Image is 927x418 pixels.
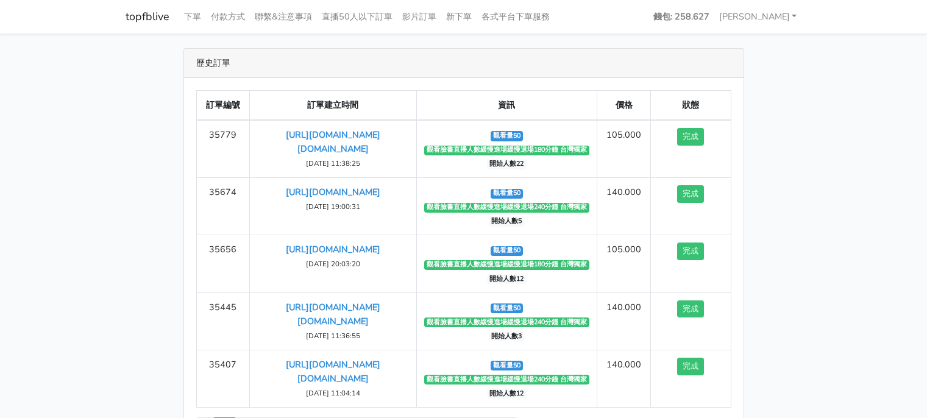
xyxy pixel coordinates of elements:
[206,5,250,29] a: 付款方式
[196,91,250,121] th: 訂單編號
[677,243,704,260] button: 完成
[306,202,360,211] small: [DATE] 19:00:31
[714,5,802,29] a: [PERSON_NAME]
[491,246,524,256] span: 觀看量50
[491,361,524,370] span: 觀看量50
[677,300,704,318] button: 完成
[286,129,380,155] a: [URL][DOMAIN_NAME][DOMAIN_NAME]
[286,301,380,327] a: [URL][DOMAIN_NAME][DOMAIN_NAME]
[653,10,709,23] strong: 錢包: 258.627
[250,5,317,29] a: 聯繫&注意事項
[397,5,441,29] a: 影片訂單
[317,5,397,29] a: 直播50人以下訂單
[306,259,360,269] small: [DATE] 20:03:20
[597,91,651,121] th: 價格
[424,375,590,384] span: 觀看臉書直播人數緩慢進場緩慢退場240分鐘 台灣獨家
[416,91,597,121] th: 資訊
[184,49,744,78] div: 歷史訂單
[677,128,704,146] button: 完成
[441,5,477,29] a: 新下單
[677,185,704,203] button: 完成
[286,358,380,384] a: [URL][DOMAIN_NAME][DOMAIN_NAME]
[424,146,590,155] span: 觀看臉書直播人數緩慢進場緩慢退場180分鐘 台灣獨家
[126,5,169,29] a: topfblive
[491,303,524,313] span: 觀看量50
[424,260,590,270] span: 觀看臉書直播人數緩慢進場緩慢退場180分鐘 台灣獨家
[250,91,416,121] th: 訂單建立時間
[487,160,527,169] span: 開始人數22
[648,5,714,29] a: 錢包: 258.627
[306,158,360,168] small: [DATE] 11:38:25
[597,178,651,235] td: 140.000
[286,243,380,255] a: [URL][DOMAIN_NAME]
[424,203,590,213] span: 觀看臉書直播人數緩慢進場緩慢退場240分鐘 台灣獨家
[650,91,731,121] th: 狀態
[597,292,651,350] td: 140.000
[306,388,360,398] small: [DATE] 11:04:14
[424,317,590,327] span: 觀看臉書直播人數緩慢進場緩慢退場240分鐘 台灣獨家
[179,5,206,29] a: 下單
[489,331,525,341] span: 開始人數3
[477,5,555,29] a: 各式平台下單服務
[491,131,524,141] span: 觀看量50
[487,389,527,399] span: 開始人數12
[597,120,651,178] td: 105.000
[487,274,527,284] span: 開始人數12
[196,350,250,407] td: 35407
[489,217,525,227] span: 開始人數5
[196,235,250,292] td: 35656
[306,331,360,341] small: [DATE] 11:36:55
[597,350,651,407] td: 140.000
[196,120,250,178] td: 35779
[196,292,250,350] td: 35445
[196,178,250,235] td: 35674
[597,235,651,292] td: 105.000
[677,358,704,375] button: 完成
[491,189,524,199] span: 觀看量50
[286,186,380,198] a: [URL][DOMAIN_NAME]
